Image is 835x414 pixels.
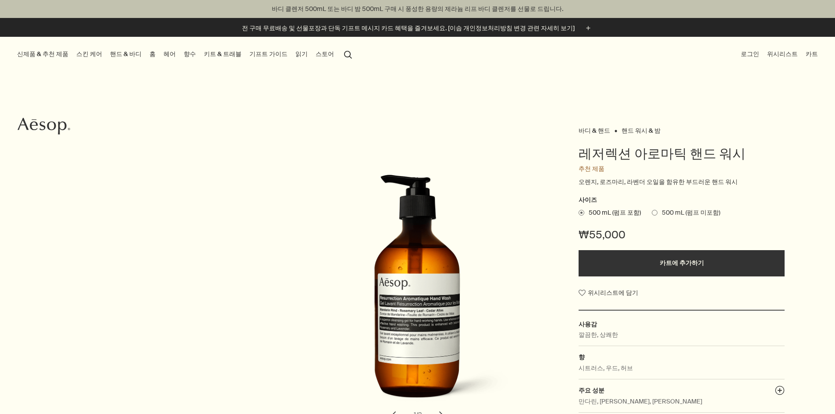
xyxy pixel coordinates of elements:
[15,115,72,139] a: Aesop
[579,195,785,205] h2: 사이즈
[294,48,309,60] a: 읽기
[324,174,517,413] img: Back of Resurrection Aromatique Hand Wash with pump
[9,4,826,14] p: 바디 클렌저 500mL 또는 바디 밤 500mL 구매 시 풍성한 용량의 제라늄 리프 바디 클렌저를 선물로 드립니다.
[579,127,610,131] a: 바디 & 핸드
[202,48,243,60] a: 키트 & 트래블
[765,48,799,60] a: 위시리스트
[75,48,104,60] a: 스킨 케어
[148,48,157,60] a: 홈
[579,363,633,373] p: 시트러스, 우드, 허브
[739,37,820,72] nav: supplementary
[579,228,625,242] span: ₩55,000
[340,46,356,62] button: 검색창 열기
[775,386,785,398] button: 주요 성분
[162,48,178,60] a: 헤어
[182,48,198,60] a: 향수
[579,250,785,276] button: 카트에 추가하기 - ₩55,000
[579,145,785,163] h1: 레저렉션 아로마틱 핸드 워시
[108,48,143,60] a: 핸드 & 바디
[579,285,638,301] button: 위시리스트에 담기
[248,48,289,60] a: 기프트 가이드
[314,48,336,60] button: 스토어
[579,396,702,406] p: 만다린, [PERSON_NAME], [PERSON_NAME]
[584,209,641,217] span: 500 mL (펌프 포함)
[657,209,720,217] span: 500 mL (펌프 미포함)
[579,330,618,340] p: 깔끔한, 상쾌한
[739,48,761,60] button: 로그인
[579,386,604,394] span: 주요 성분
[15,48,70,60] button: 신제품 & 추천 제품
[242,24,575,33] p: 전 구매 무료배송 및 선물포장과 단독 기프트 메시지 카드 혜택을 즐겨보세요. [이솝 개인정보처리방침 변경 관련 자세히 보기]
[622,127,661,131] a: 핸드 워시 & 밤
[804,48,820,60] button: 카트
[579,178,785,187] p: 오렌지, 로즈마리, 라벤더 오일을 함유한 부드러운 핸드 워시
[242,23,593,33] button: 전 구매 무료배송 및 선물포장과 단독 기프트 메시지 카드 혜택을 즐겨보세요. [이솝 개인정보처리방침 변경 관련 자세히 보기]
[579,319,785,329] h2: 사용감
[18,117,70,135] svg: Aesop
[579,352,785,362] h2: 향
[15,37,356,72] nav: primary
